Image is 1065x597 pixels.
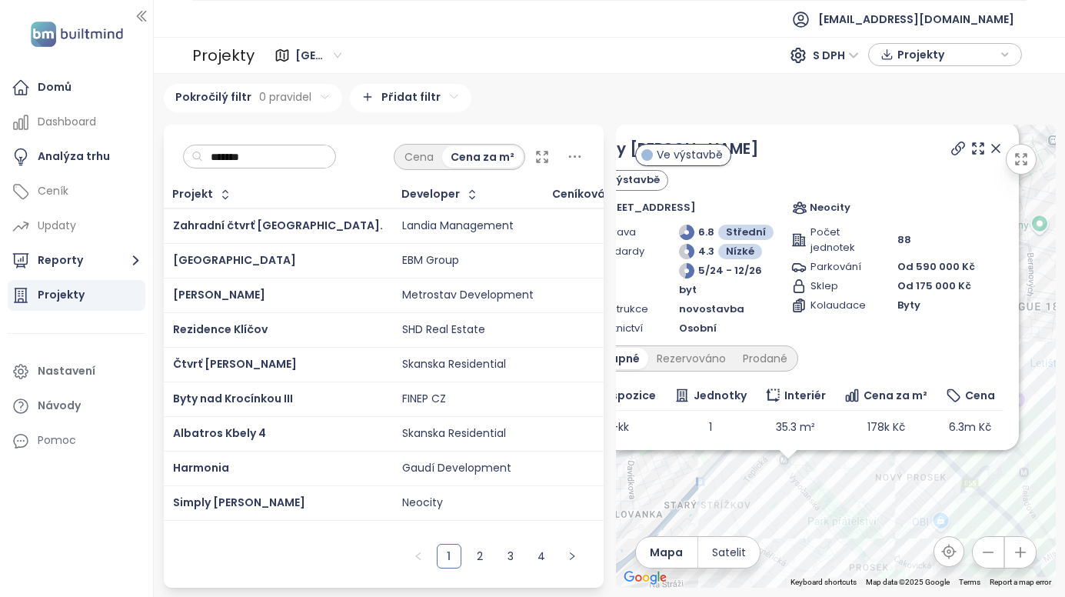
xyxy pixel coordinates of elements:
span: Map data ©2025 Google [866,578,950,586]
button: Satelit [698,537,760,568]
div: Projekt [172,189,213,199]
span: 6.3m Kč [949,419,991,435]
span: Cena [964,387,994,404]
span: Projekty [897,43,997,66]
span: [EMAIL_ADDRESS][DOMAIN_NAME] [818,1,1014,38]
div: Projekty [192,40,255,71]
span: Sklep [810,278,863,294]
button: Mapa [636,537,697,568]
div: Projekty [38,285,85,305]
div: Skanska Residential [402,358,506,372]
div: Pomoc [8,425,145,456]
td: 1+kk [573,411,665,443]
button: Keyboard shortcuts [790,577,857,588]
div: SHD Real Estate [402,323,485,337]
span: Cena za m² [864,387,927,404]
span: Osobní [679,321,717,336]
a: Open this area in Google Maps (opens a new window) [620,568,671,588]
a: Projekty [8,280,145,311]
a: Harmonia [173,460,229,475]
span: 178k Kč [867,419,904,435]
span: Neocity [809,200,850,215]
a: Terms (opens in new tab) [959,578,980,586]
span: Plán [592,263,645,278]
a: Dashboard [8,107,145,138]
div: Návody [38,396,81,415]
div: FINEP CZ [402,392,446,406]
div: Přidat filtr [350,84,471,112]
a: Čtvrť [PERSON_NAME] [173,356,297,372]
div: Ceník [38,182,68,201]
a: Simply [PERSON_NAME] [573,138,759,159]
div: Domů [38,78,72,97]
div: Ceníková cena [552,189,636,199]
a: Analýza trhu [8,142,145,172]
span: [PERSON_NAME] [173,287,265,302]
div: Rezervováno [648,348,734,369]
span: Mapa [650,544,683,561]
span: [STREET_ADDRESS] [590,200,695,215]
a: Návody [8,391,145,422]
div: Metrostav Development [402,288,534,302]
div: EBM Group [402,254,459,268]
td: 35.3 m² [756,411,834,443]
div: Neocity [402,496,443,510]
button: Reporty [8,245,145,276]
li: Předchozí strana [406,544,431,569]
span: Jednotky [694,387,747,404]
a: Ceník [8,176,145,207]
span: [GEOGRAPHIC_DATA] [173,252,296,268]
span: Dispozice [599,387,655,404]
div: Cena [396,146,442,168]
div: Gaudí Development [402,462,511,475]
span: Nízké [726,244,754,259]
span: 4.3 [698,244,714,259]
span: left [414,552,423,561]
span: Parkování [810,259,863,275]
li: 3 [498,544,523,569]
a: Updaty [8,211,145,242]
a: Albatros Kbely 4 [173,425,266,441]
span: 88 [897,232,910,248]
span: 0 pravidel [259,88,311,105]
img: logo [26,18,128,50]
a: 3 [499,545,522,568]
div: Cena za m² [442,146,523,168]
span: Doprava [592,225,645,240]
span: Byty [897,298,920,313]
a: Report a map error [990,578,1051,586]
span: Střední [726,225,766,240]
a: 1 [438,545,461,568]
td: 1 [664,411,755,443]
a: 2 [468,545,491,568]
span: Od 175 000 Kč [897,278,970,294]
a: 4 [530,545,553,568]
a: Rezidence Klíčov [173,322,268,337]
a: Byty nad Krocínkou III [173,391,293,406]
div: Prodané [734,348,796,369]
a: Domů [8,72,145,103]
div: Developer [401,189,460,199]
div: Pomoc [38,431,76,450]
span: 6.8 [698,225,714,240]
span: Konstrukce [592,302,645,317]
span: byt [679,282,697,298]
a: Nastavení [8,356,145,387]
li: Následující strana [560,544,584,569]
span: Standardy [592,244,645,259]
img: Google [620,568,671,588]
div: Skanska Residential [402,427,506,441]
span: Typ [592,282,645,298]
div: Nastavení [38,362,95,381]
div: Dashboard [38,112,96,132]
span: novostavba [679,302,744,317]
div: Pokročilý filtr [164,84,342,112]
span: 5/24 - 12/26 [698,263,762,278]
span: Praha [295,44,341,67]
span: Ve výstavbě [594,172,659,188]
li: 4 [529,544,554,569]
